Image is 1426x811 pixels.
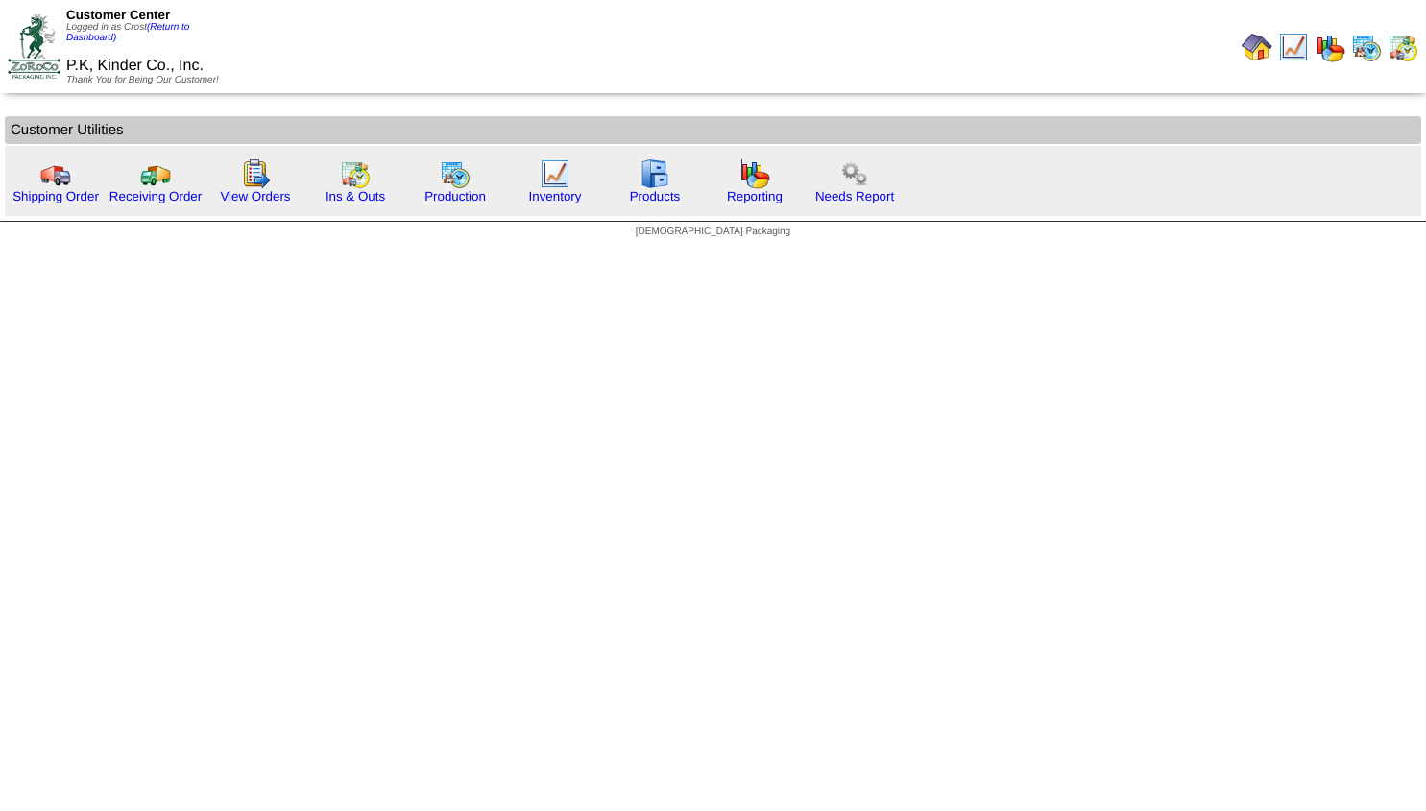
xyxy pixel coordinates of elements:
img: ZoRoCo_Logo(Green%26Foil)%20jpg.webp [8,14,60,79]
img: cabinet.gif [640,158,670,189]
img: line_graph.gif [540,158,570,189]
a: Reporting [727,189,783,203]
img: truck2.gif [140,158,171,189]
a: Needs Report [815,189,894,203]
a: Inventory [529,189,582,203]
a: Shipping Order [12,189,99,203]
td: Customer Utilities [5,116,1421,144]
a: Products [630,189,681,203]
img: calendarprod.gif [1351,32,1382,62]
img: calendarinout.gif [340,158,371,189]
span: [DEMOGRAPHIC_DATA] Packaging [636,227,790,237]
img: calendarprod.gif [440,158,471,189]
span: P.K, Kinder Co., Inc. [66,58,204,74]
img: truck.gif [40,158,71,189]
a: Ins & Outs [326,189,385,203]
img: home.gif [1242,32,1272,62]
img: line_graph.gif [1278,32,1309,62]
a: View Orders [220,189,290,203]
a: Production [424,189,486,203]
span: Thank You for Being Our Customer! [66,75,219,85]
img: graph.gif [1315,32,1345,62]
a: Receiving Order [109,189,202,203]
img: workflow.png [839,158,870,189]
img: graph.gif [739,158,770,189]
a: (Return to Dashboard) [66,22,189,43]
img: workorder.gif [240,158,271,189]
img: calendarinout.gif [1388,32,1418,62]
span: Logged in as Crost [66,22,189,43]
span: Customer Center [66,8,170,22]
